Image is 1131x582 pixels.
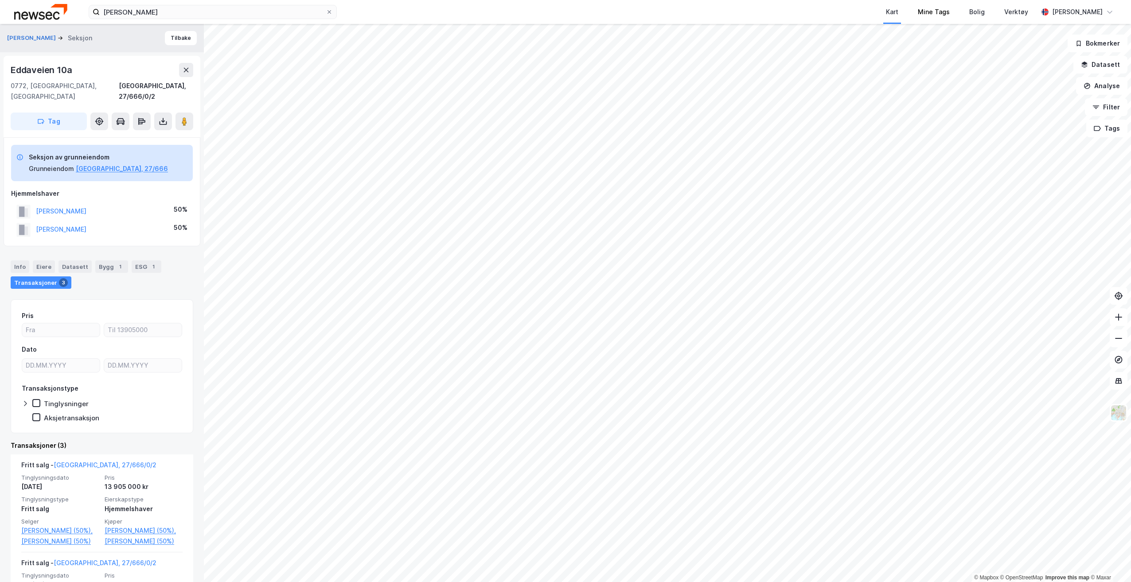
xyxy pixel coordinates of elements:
[1004,7,1028,17] div: Verktøy
[21,460,156,474] div: Fritt salg -
[1087,539,1131,582] iframe: Chat Widget
[1000,574,1043,581] a: OpenStreetMap
[22,344,37,355] div: Dato
[22,323,100,337] input: Fra
[44,414,99,422] div: Aksjetransaksjon
[58,260,92,273] div: Datasett
[21,525,99,536] a: [PERSON_NAME] (50%),
[29,152,168,163] div: Seksjon av grunneiendom
[33,260,55,273] div: Eiere
[76,163,168,174] button: [GEOGRAPHIC_DATA], 27/666
[1052,7,1103,17] div: [PERSON_NAME]
[1068,35,1127,52] button: Bokmerker
[105,518,183,525] span: Kjøper
[116,262,125,271] div: 1
[1087,539,1131,582] div: Kontrollprogram for chat
[21,496,99,503] span: Tinglysningstype
[105,536,183,547] a: [PERSON_NAME] (50%)
[105,504,183,514] div: Hjemmelshaver
[174,222,187,233] div: 50%
[1086,120,1127,137] button: Tags
[132,260,161,273] div: ESG
[7,34,58,43] button: [PERSON_NAME]
[54,559,156,566] a: [GEOGRAPHIC_DATA], 27/666/0/2
[100,5,326,19] input: Søk på adresse, matrikkel, gårdeiere, leietakere eller personer
[11,276,71,289] div: Transaksjoner
[105,525,183,536] a: [PERSON_NAME] (50%),
[174,204,187,215] div: 50%
[1045,574,1089,581] a: Improve this map
[1076,77,1127,95] button: Analyse
[969,7,985,17] div: Bolig
[11,113,87,130] button: Tag
[105,474,183,481] span: Pris
[105,496,183,503] span: Eierskapstype
[918,7,950,17] div: Mine Tags
[21,504,99,514] div: Fritt salg
[11,260,29,273] div: Info
[11,81,119,102] div: 0772, [GEOGRAPHIC_DATA], [GEOGRAPHIC_DATA]
[54,461,156,469] a: [GEOGRAPHIC_DATA], 27/666/0/2
[1085,98,1127,116] button: Filter
[886,7,898,17] div: Kart
[974,574,998,581] a: Mapbox
[29,163,74,174] div: Grunneiendom
[104,359,182,372] input: DD.MM.YYYY
[165,31,197,45] button: Tilbake
[11,63,74,77] div: Eddaveien 10a
[104,323,182,337] input: Til 13905000
[21,481,99,492] div: [DATE]
[21,536,99,547] a: [PERSON_NAME] (50%)
[1073,56,1127,74] button: Datasett
[21,558,156,572] div: Fritt salg -
[21,474,99,481] span: Tinglysningsdato
[22,310,34,321] div: Pris
[119,81,193,102] div: [GEOGRAPHIC_DATA], 27/666/0/2
[105,481,183,492] div: 13 905 000 kr
[11,440,193,451] div: Transaksjoner (3)
[149,262,158,271] div: 1
[21,518,99,525] span: Selger
[1110,404,1127,421] img: Z
[14,4,67,19] img: newsec-logo.f6e21ccffca1b3a03d2d.png
[105,572,183,579] span: Pris
[95,260,128,273] div: Bygg
[59,278,68,287] div: 3
[21,572,99,579] span: Tinglysningsdato
[44,400,89,408] div: Tinglysninger
[11,188,193,199] div: Hjemmelshaver
[22,359,100,372] input: DD.MM.YYYY
[68,33,92,43] div: Seksjon
[22,383,78,394] div: Transaksjonstype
